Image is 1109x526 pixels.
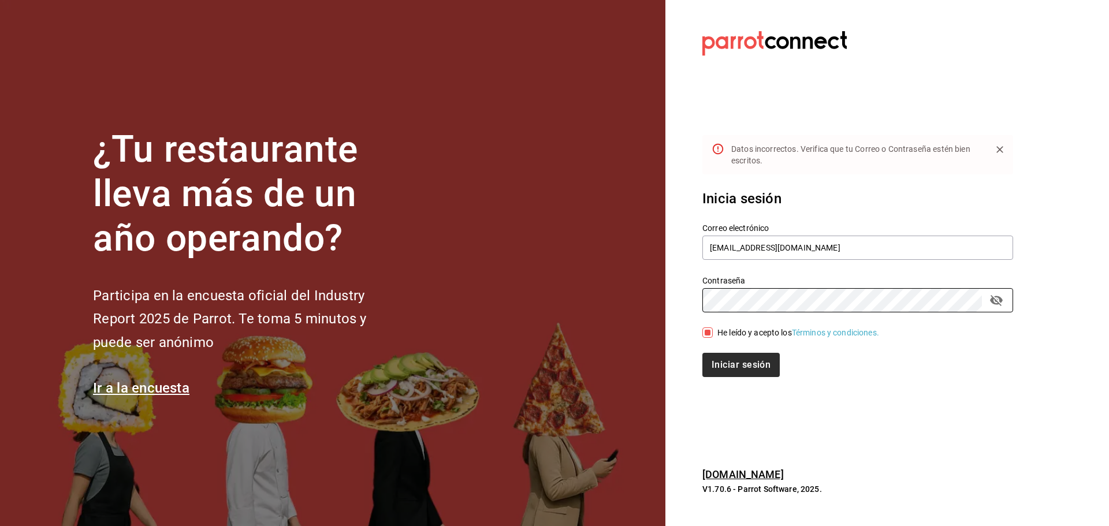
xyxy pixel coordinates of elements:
button: passwordField [987,290,1006,310]
button: Close [991,141,1008,158]
label: Contraseña [702,277,1013,285]
a: [DOMAIN_NAME] [702,468,784,480]
h2: Participa en la encuesta oficial del Industry Report 2025 de Parrot. Te toma 5 minutos y puede se... [93,284,405,355]
div: He leído y acepto los [717,327,879,339]
div: Datos incorrectos. Verifica que tu Correo o Contraseña estén bien escritos. [731,139,982,171]
h3: Inicia sesión [702,188,1013,209]
input: Ingresa tu correo electrónico [702,236,1013,260]
button: Iniciar sesión [702,353,780,377]
a: Términos y condiciones. [792,328,879,337]
h1: ¿Tu restaurante lleva más de un año operando? [93,128,405,260]
p: V1.70.6 - Parrot Software, 2025. [702,483,1013,495]
a: Ir a la encuesta [93,380,189,396]
label: Correo electrónico [702,224,1013,232]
